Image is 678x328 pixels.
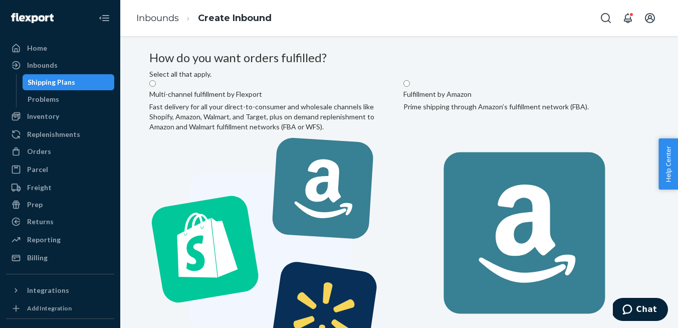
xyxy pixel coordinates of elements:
div: Parcel [27,165,48,175]
div: Inbounds [27,60,58,70]
a: Inventory [6,108,114,124]
a: Inbounds [136,13,179,24]
iframe: Opens a widget where you can chat to one of our agents [613,298,668,323]
a: Reporting [6,232,114,248]
div: Orders [27,146,51,156]
a: Parcel [6,161,114,178]
h3: How do you want orders fulfilled? [149,51,649,64]
div: Problems [28,94,59,104]
a: Replenishments [6,126,114,142]
button: Open account menu [640,8,660,28]
a: Shipping Plans [23,74,115,90]
a: Add Integration [6,302,114,314]
input: Multi-channel fulfillment by FlexportFast delivery for all your direct-to-consumer and wholesale ... [149,80,156,87]
a: Problems [23,91,115,107]
a: Create Inbound [198,13,272,24]
a: Inbounds [6,57,114,73]
a: Billing [6,250,114,266]
div: Reporting [27,235,61,245]
button: Integrations [6,282,114,298]
button: Help Center [658,138,678,190]
div: Shipping Plans [28,77,75,87]
div: Freight [27,183,52,193]
label: Multi-channel fulfillment by Flexport [149,89,262,99]
div: Returns [27,217,54,227]
div: Select all that apply. [149,69,649,79]
div: Prime shipping through Amazon’s fulfillment network (FBA). [403,102,649,112]
label: Fulfillment by Amazon [403,89,472,99]
button: Open Search Box [596,8,616,28]
div: Fast delivery for all your direct-to-consumer and wholesale channels like Shopify, Amazon, Walmar... [149,102,395,132]
div: Replenishments [27,129,80,139]
img: Flexport logo [11,13,54,23]
a: Prep [6,197,114,213]
a: Orders [6,143,114,159]
a: Returns [6,214,114,230]
button: Open notifications [618,8,638,28]
div: Integrations [27,285,69,295]
a: Freight [6,180,114,196]
div: Inventory [27,111,59,121]
div: Home [27,43,47,53]
input: Fulfillment by AmazonPrime shipping through Amazon’s fulfillment network (FBA). [403,80,410,87]
div: Prep [27,200,43,210]
a: Home [6,40,114,56]
ol: breadcrumbs [128,4,280,33]
div: Billing [27,253,48,263]
div: Add Integration [27,304,72,312]
button: Close Navigation [94,8,114,28]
